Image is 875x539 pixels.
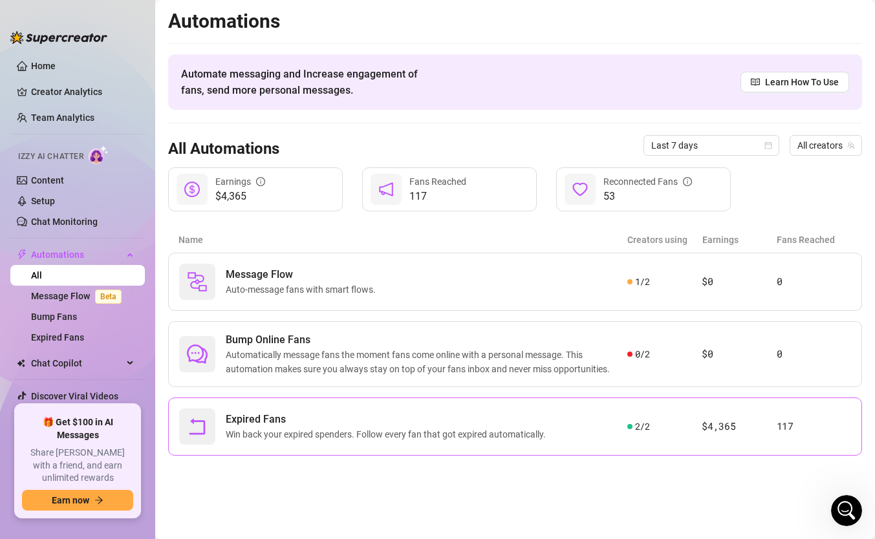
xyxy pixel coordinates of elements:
[95,290,122,304] span: Beta
[31,175,64,185] a: Content
[41,426,404,441] div: [PERSON_NAME] @Supercreator
[702,233,777,247] article: Earnings
[603,174,692,189] div: Reconnected Fans
[702,274,776,290] article: $0
[847,142,855,149] span: team
[61,109,404,155] li: → Start fast with ready-to-use templates, or fully customize them to match your tone. Just go to ...
[17,359,25,368] img: Chat Copilot
[41,171,404,217] div: 👉 By default, these bump messages are , but the feature is . To start sending bumps for likes and...
[413,5,437,28] div: Close
[178,233,627,247] article: Name
[31,81,135,102] a: Creator Analytics
[215,189,265,204] span: $4,365
[31,391,118,401] a: Discover Viral Videos
[226,282,381,297] span: Auto-message fans with smart flows.
[797,136,854,155] span: All creators
[651,136,772,155] span: Last 7 days
[409,176,466,187] span: Fans Reached
[572,182,588,197] span: heart
[254,172,275,184] b: live
[187,344,208,365] span: comment
[226,348,627,376] span: Automatically message fans the moment fans come online with a personal message. This automation m...
[61,60,160,72] b: Smarter delivery
[31,353,123,374] span: Chat Copilot
[18,151,83,163] span: Izzy AI Chatter
[226,267,381,282] span: Message Flow
[89,145,109,164] img: AI Chatter
[389,5,413,30] button: Collapse window
[17,249,27,260] span: thunderbolt
[168,9,862,34] h2: Automations
[168,139,279,160] h3: All Automations
[215,174,265,189] div: Earnings
[627,233,702,247] article: Creators using
[206,7,243,28] h1: News
[764,142,772,149] span: calendar
[226,332,627,348] span: Bump Online Fans
[777,274,851,290] article: 0
[22,447,133,485] span: Share [PERSON_NAME] with a friend, and earn unlimited rewards
[740,72,849,92] a: Learn How To Use
[31,112,94,123] a: Team Analytics
[52,495,89,505] span: Earn now
[31,196,55,206] a: Setup
[226,412,551,427] span: Expired Fans
[8,5,33,30] button: go back
[831,495,862,526] iframe: Intercom live chat
[22,490,133,511] button: Earn nowarrow-right
[765,75,839,89] span: Learn How To Use
[226,427,551,441] span: Win back your expired spenders. Follow every fan that got expired automatically.
[61,25,404,56] li: → You can now create bumps for Online fans, Comments on Post, and Likes on your Feed.
[635,347,650,361] span: 0 / 2
[378,182,394,197] span: notification
[31,291,127,301] a: Message FlowBeta
[603,189,692,204] span: 53
[187,271,208,292] img: svg%3e
[31,61,56,71] a: Home
[31,332,84,343] a: Expired Fans
[187,416,208,437] span: rollback
[61,59,404,105] li: → [PERSON_NAME] chooses from your saved Bump Messages and sends different content depending on th...
[409,189,466,204] span: 117
[777,419,851,434] article: 117
[371,172,387,184] b: off
[31,244,123,265] span: Automations
[41,399,404,415] div: With Love,
[683,177,692,186] span: info-circle
[702,346,776,362] article: $0
[31,217,98,227] a: Chat Monitoring
[702,419,776,434] article: $4,365
[635,275,650,289] span: 1 / 2
[777,233,852,247] article: Fans Reached
[184,182,200,197] span: dollar
[31,312,77,322] a: Bump Fans
[635,419,650,434] span: 2 / 2
[61,110,158,122] b: Static templates
[256,177,265,186] span: info-circle
[777,346,851,362] article: 0
[94,496,103,505] span: arrow-right
[10,31,107,44] img: logo-BBDzfeDw.svg
[31,270,42,280] a: All
[751,78,760,87] span: read
[41,357,404,388] div: Questions? We’re here to help! Message us, and the support team will be ready to assist!
[181,66,430,98] span: Automate messaging and Increase engagement of fans, send more personal messages.
[22,416,133,441] span: 🎁 Get $100 in AI Messages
